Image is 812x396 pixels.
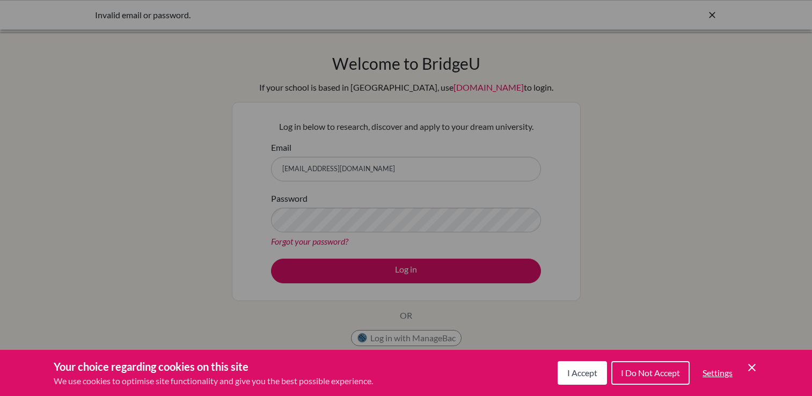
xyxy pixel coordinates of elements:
[621,368,680,378] span: I Do Not Accept
[567,368,597,378] span: I Accept
[54,358,373,375] h3: Your choice regarding cookies on this site
[694,362,741,384] button: Settings
[703,368,733,378] span: Settings
[611,361,690,385] button: I Do Not Accept
[745,361,758,374] button: Save and close
[558,361,607,385] button: I Accept
[54,375,373,387] p: We use cookies to optimise site functionality and give you the best possible experience.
